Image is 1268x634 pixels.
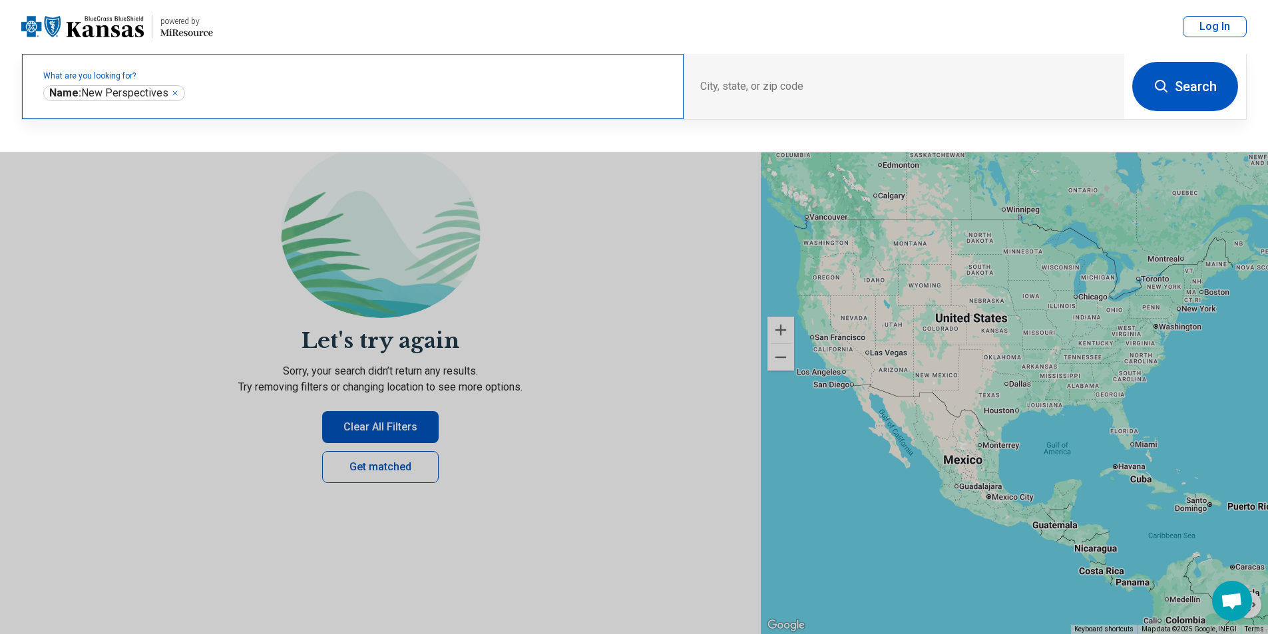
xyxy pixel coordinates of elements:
[1132,62,1238,111] button: Search
[1212,581,1252,621] div: Open chat
[171,89,179,97] button: New Perspectives
[43,72,668,80] label: What are you looking for?
[49,86,168,100] span: New Perspectives
[21,11,213,43] a: Blue Cross Blue Shield Kansaspowered by
[49,86,81,99] span: Name:
[21,11,144,43] img: Blue Cross Blue Shield Kansas
[1183,16,1247,37] button: Log In
[43,85,185,101] div: New Perspectives
[160,15,213,27] div: powered by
